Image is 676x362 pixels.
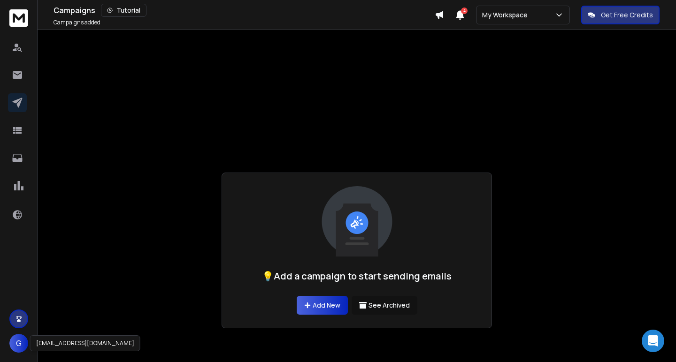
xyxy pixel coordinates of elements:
[581,6,660,24] button: Get Free Credits
[54,4,435,17] div: Campaigns
[9,334,28,353] button: G
[482,10,531,20] p: My Workspace
[262,270,452,283] h1: 💡Add a campaign to start sending emails
[461,8,468,14] span: 4
[101,4,146,17] button: Tutorial
[352,296,417,315] button: See Archived
[642,330,664,352] div: Open Intercom Messenger
[30,335,140,351] div: [EMAIL_ADDRESS][DOMAIN_NAME]
[54,19,100,26] p: Campaigns added
[601,10,653,20] p: Get Free Credits
[297,296,348,315] a: Add New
